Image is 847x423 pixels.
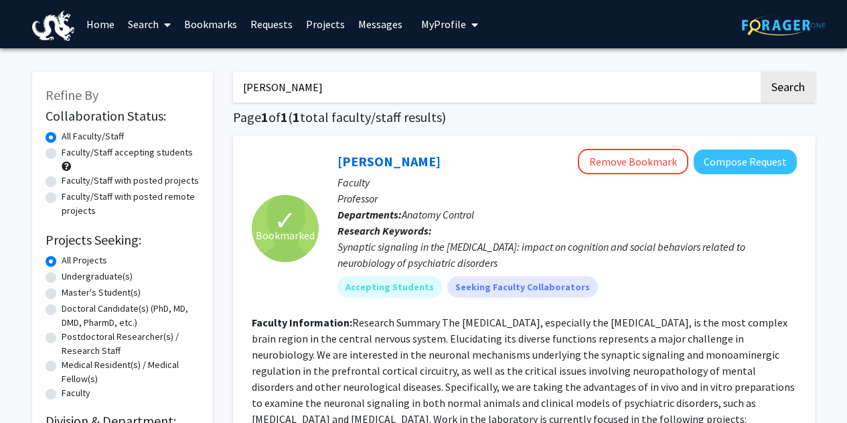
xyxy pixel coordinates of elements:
[32,11,75,41] img: Drexel University Logo
[337,239,797,271] div: Synaptic signaling in the [MEDICAL_DATA]: impact on cognition and social behaviors related to neu...
[293,109,300,125] span: 1
[177,1,244,48] a: Bookmarks
[337,190,797,206] p: Professor
[337,153,441,170] a: [PERSON_NAME]
[578,149,688,174] button: Remove Bookmark
[402,208,474,221] span: Anatomy Control
[46,108,200,124] h2: Collaboration Status:
[352,1,409,48] a: Messages
[761,72,816,103] button: Search
[121,1,177,48] a: Search
[274,214,297,227] span: ✓
[256,227,315,243] span: Bookmarked
[10,363,57,413] iframe: Chat
[244,1,299,48] a: Requests
[62,129,124,143] label: All Faculty/Staff
[62,358,200,386] label: Medical Resident(s) / Medical Fellow(s)
[233,72,759,103] input: Search Keywords
[80,1,121,48] a: Home
[62,253,107,267] label: All Projects
[299,1,352,48] a: Projects
[261,109,268,125] span: 1
[62,286,141,300] label: Master's Student(s)
[337,224,432,237] b: Research Keywords:
[46,232,200,248] h2: Projects Seeking:
[337,174,797,190] p: Faculty
[62,330,200,358] label: Postdoctoral Researcher(s) / Research Staff
[62,302,200,330] label: Doctoral Candidate(s) (PhD, MD, DMD, PharmD, etc.)
[46,86,98,103] span: Refine By
[62,269,133,284] label: Undergraduate(s)
[447,276,598,298] mat-chip: Seeking Faculty Collaborators
[421,17,466,31] span: My Profile
[62,145,193,160] label: Faculty/Staff accepting students
[337,276,442,298] mat-chip: Accepting Students
[337,208,402,221] b: Departments:
[233,109,816,125] h1: Page of ( total faculty/staff results)
[62,386,90,400] label: Faculty
[694,149,797,174] button: Compose Request to Wen-Jun Gao
[281,109,288,125] span: 1
[62,190,200,218] label: Faculty/Staff with posted remote projects
[252,316,352,329] b: Faculty Information:
[742,15,826,36] img: ForagerOne Logo
[62,174,199,188] label: Faculty/Staff with posted projects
